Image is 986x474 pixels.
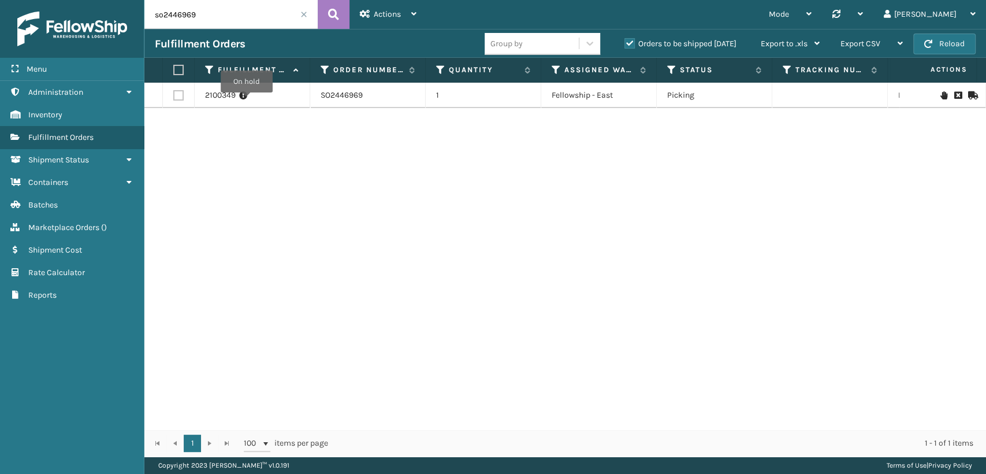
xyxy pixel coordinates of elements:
[680,65,750,75] label: Status
[954,91,961,99] i: Request to Be Cancelled
[321,90,363,101] a: SO2446969
[928,461,972,469] a: Privacy Policy
[28,290,57,300] span: Reports
[624,39,736,49] label: Orders to be shipped [DATE]
[449,65,519,75] label: Quantity
[426,83,541,108] td: 1
[564,65,634,75] label: Assigned Warehouse
[28,268,85,277] span: Rate Calculator
[541,83,657,108] td: Fellowship - East
[344,438,973,449] div: 1 - 1 of 1 items
[940,91,947,99] i: On Hold
[913,34,976,54] button: Reload
[769,9,789,19] span: Mode
[28,245,82,255] span: Shipment Cost
[840,39,880,49] span: Export CSV
[28,110,62,120] span: Inventory
[761,39,808,49] span: Export to .xls
[795,65,865,75] label: Tracking Number
[28,132,94,142] span: Fulfillment Orders
[490,38,523,50] div: Group by
[244,438,261,449] span: 100
[28,87,83,97] span: Administration
[244,435,328,452] span: items per page
[28,177,68,187] span: Containers
[158,457,289,474] p: Copyright 2023 [PERSON_NAME]™ v 1.0.191
[28,155,89,165] span: Shipment Status
[17,12,127,46] img: logo
[28,223,99,232] span: Marketplace Orders
[155,37,245,51] h3: Fulfillment Orders
[28,200,58,210] span: Batches
[887,461,927,469] a: Terms of Use
[184,435,201,452] a: 1
[205,90,236,101] a: 2100349
[894,60,974,79] span: Actions
[333,65,403,75] label: Order Number
[968,91,975,99] i: Mark as Shipped
[657,83,772,108] td: Picking
[101,223,107,232] span: ( )
[27,64,47,74] span: Menu
[374,9,401,19] span: Actions
[218,65,288,75] label: Fulfillment Order Id
[887,457,972,474] div: |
